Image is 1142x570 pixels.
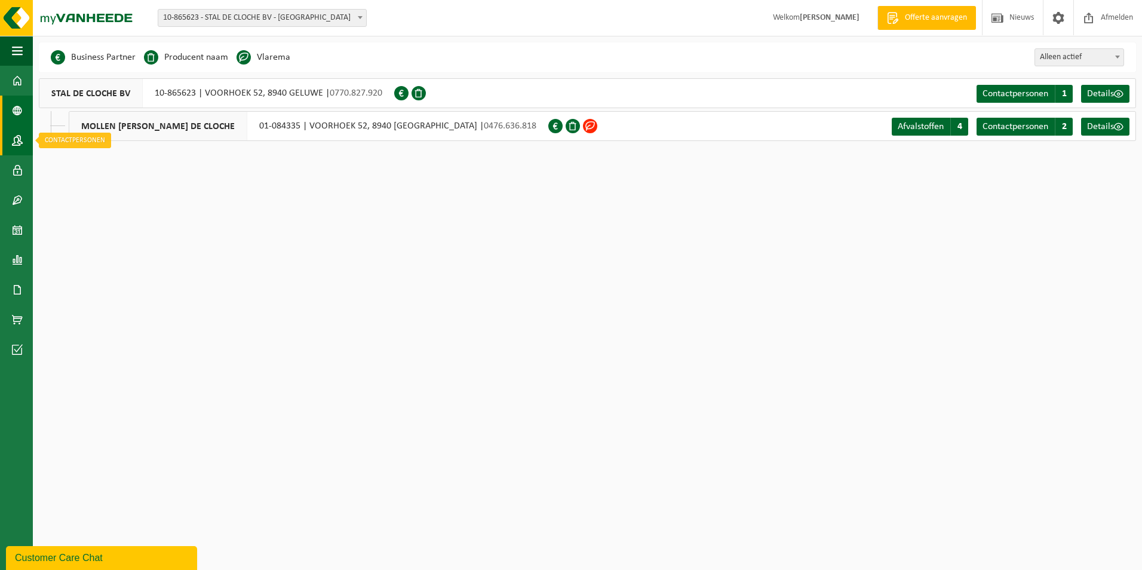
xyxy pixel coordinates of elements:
span: Alleen actief [1035,49,1123,66]
span: Offerte aanvragen [902,12,970,24]
div: 10-865623 | VOORHOEK 52, 8940 GELUWE | [39,78,394,108]
span: Details [1087,89,1114,99]
span: Contactpersonen [983,122,1048,131]
li: Business Partner [51,48,136,66]
a: Contactpersonen 1 [977,85,1073,103]
li: Vlarema [237,48,290,66]
a: Details [1081,85,1129,103]
a: Contactpersonen 2 [977,118,1073,136]
span: 2 [1055,118,1073,136]
iframe: chat widget [6,544,199,570]
span: 10-865623 - STAL DE CLOCHE BV - GELUWE [158,9,367,27]
span: Afvalstoffen [898,122,944,131]
a: Afvalstoffen 4 [892,118,968,136]
span: Alleen actief [1034,48,1124,66]
span: MOLLEN [PERSON_NAME] DE CLOCHE [69,112,247,140]
span: 0770.827.920 [330,88,382,98]
span: 10-865623 - STAL DE CLOCHE BV - GELUWE [158,10,366,26]
li: Producent naam [144,48,228,66]
span: STAL DE CLOCHE BV [39,79,143,108]
strong: [PERSON_NAME] [800,13,859,22]
span: Contactpersonen [983,89,1048,99]
div: 01-084335 | VOORHOEK 52, 8940 [GEOGRAPHIC_DATA] | [69,111,548,141]
a: Offerte aanvragen [877,6,976,30]
span: 1 [1055,85,1073,103]
span: 0476.636.818 [484,121,536,131]
span: 4 [950,118,968,136]
a: Details [1081,118,1129,136]
span: Details [1087,122,1114,131]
